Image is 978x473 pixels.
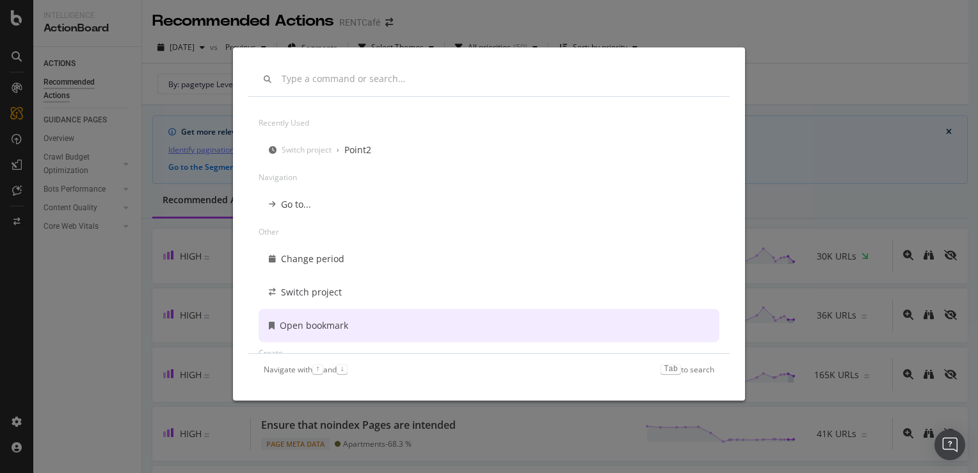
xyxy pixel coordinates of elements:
div: Navigate with and [264,364,348,375]
kbd: ↓ [337,364,348,374]
div: Switch project [281,286,342,299]
div: Open bookmark [280,319,348,332]
div: modal [233,47,745,401]
div: Switch project [282,144,332,155]
div: Open Intercom Messenger [934,429,965,460]
kbd: ↑ [312,364,323,374]
div: Other [259,221,719,242]
div: Go to... [281,198,311,211]
div: to search [661,364,714,375]
div: Navigation [259,167,719,188]
div: Create [259,342,719,363]
div: Change period [281,253,344,265]
kbd: Tab [661,364,681,374]
div: Recently used [259,112,719,133]
div: Point2 [344,144,371,156]
div: › [337,144,339,155]
input: Type a command or search… [282,74,714,85]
